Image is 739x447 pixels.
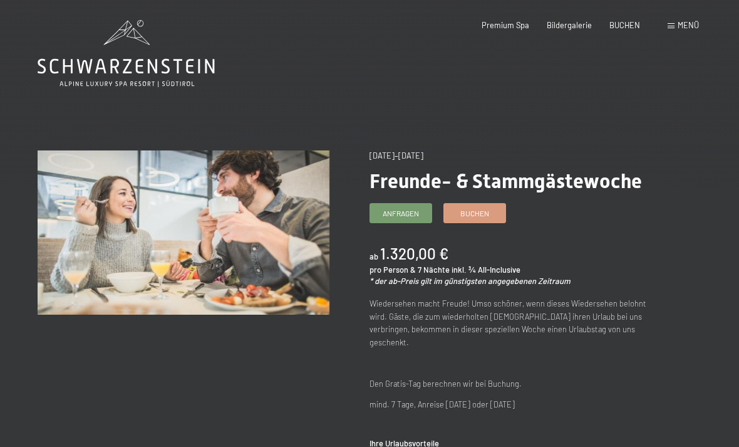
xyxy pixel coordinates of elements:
span: ab [369,251,378,261]
a: Premium Spa [482,20,529,30]
span: inkl. ¾ All-Inclusive [452,265,520,275]
b: 1.320,00 € [380,245,448,263]
span: Freunde- & Stammgästewoche [369,169,642,193]
a: Anfragen [370,204,432,223]
img: Freunde- & Stammgästewoche [38,150,329,315]
span: pro Person & [369,265,416,275]
span: [DATE]–[DATE] [369,150,423,160]
a: Bildergalerie [547,20,592,30]
span: Anfragen [383,208,419,219]
span: Buchen [460,208,489,219]
a: BUCHEN [609,20,640,30]
em: * der ab-Preis gilt im günstigsten angegebenen Zeitraum [369,276,571,286]
span: 7 Nächte [418,265,450,275]
p: Wiedersehen macht Freude! Umso schöner, wenn dieses Wiedersehen belohnt wird. Gäste, die zum wied... [369,297,661,349]
p: Den Gratis-Tag berechnen wir bei Buchung. [369,377,661,390]
span: Menü [678,20,699,30]
p: mind. 7 Tage, Anreise [DATE] oder [DATE] [369,398,661,411]
a: Buchen [444,204,505,223]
